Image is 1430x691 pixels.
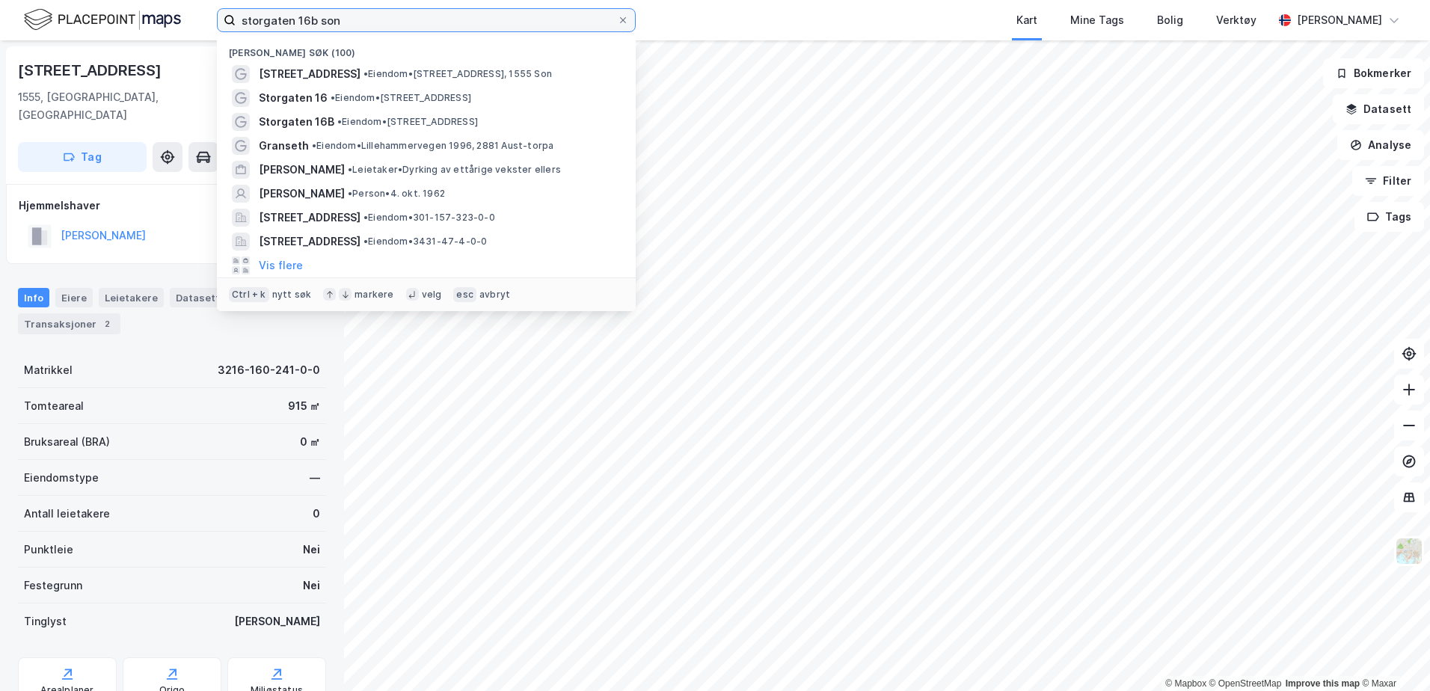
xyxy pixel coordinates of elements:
[259,257,303,274] button: Vis flere
[288,397,320,415] div: 915 ㎡
[18,288,49,307] div: Info
[259,185,345,203] span: [PERSON_NAME]
[1333,94,1424,124] button: Datasett
[348,188,352,199] span: •
[363,212,368,223] span: •
[24,469,99,487] div: Eiendomstype
[259,113,334,131] span: Storgaten 16B
[18,313,120,334] div: Transaksjoner
[331,92,335,103] span: •
[99,316,114,331] div: 2
[1016,11,1037,29] div: Kart
[1355,619,1430,691] iframe: Chat Widget
[24,612,67,630] div: Tinglyst
[1209,678,1282,689] a: OpenStreetMap
[19,197,325,215] div: Hjemmelshaver
[348,164,561,176] span: Leietaker • Dyrking av ettårige vekster ellers
[24,7,181,33] img: logo.f888ab2527a4732fd821a326f86c7f29.svg
[218,361,320,379] div: 3216-160-241-0-0
[303,541,320,559] div: Nei
[422,289,442,301] div: velg
[24,433,110,451] div: Bruksareal (BRA)
[1354,202,1424,232] button: Tags
[99,288,164,307] div: Leietakere
[1286,678,1360,689] a: Improve this map
[310,469,320,487] div: —
[1352,166,1424,196] button: Filter
[24,577,82,595] div: Festegrunn
[312,140,316,151] span: •
[259,89,328,107] span: Storgaten 16
[24,361,73,379] div: Matrikkel
[18,58,165,82] div: [STREET_ADDRESS]
[337,116,478,128] span: Eiendom • [STREET_ADDRESS]
[1157,11,1183,29] div: Bolig
[348,164,352,175] span: •
[217,35,636,62] div: [PERSON_NAME] søk (100)
[18,142,147,172] button: Tag
[1395,537,1423,565] img: Z
[24,541,73,559] div: Punktleie
[300,433,320,451] div: 0 ㎡
[1216,11,1256,29] div: Verktøy
[1337,130,1424,160] button: Analyse
[55,288,93,307] div: Eiere
[363,212,495,224] span: Eiendom • 301-157-323-0-0
[363,236,368,247] span: •
[229,287,269,302] div: Ctrl + k
[479,289,510,301] div: avbryt
[331,92,471,104] span: Eiendom • [STREET_ADDRESS]
[18,88,248,124] div: 1555, [GEOGRAPHIC_DATA], [GEOGRAPHIC_DATA]
[355,289,393,301] div: markere
[1070,11,1124,29] div: Mine Tags
[259,209,360,227] span: [STREET_ADDRESS]
[259,161,345,179] span: [PERSON_NAME]
[363,236,487,248] span: Eiendom • 3431-47-4-0-0
[259,233,360,251] span: [STREET_ADDRESS]
[234,612,320,630] div: [PERSON_NAME]
[453,287,476,302] div: esc
[1297,11,1382,29] div: [PERSON_NAME]
[272,289,312,301] div: nytt søk
[303,577,320,595] div: Nei
[24,505,110,523] div: Antall leietakere
[363,68,368,79] span: •
[313,505,320,523] div: 0
[312,140,553,152] span: Eiendom • Lillehammervegen 1996, 2881 Aust-torpa
[363,68,552,80] span: Eiendom • [STREET_ADDRESS], 1555 Son
[24,397,84,415] div: Tomteareal
[236,9,617,31] input: Søk på adresse, matrikkel, gårdeiere, leietakere eller personer
[1323,58,1424,88] button: Bokmerker
[337,116,342,127] span: •
[348,188,445,200] span: Person • 4. okt. 1962
[259,65,360,83] span: [STREET_ADDRESS]
[259,137,309,155] span: Granseth
[170,288,226,307] div: Datasett
[1165,678,1206,689] a: Mapbox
